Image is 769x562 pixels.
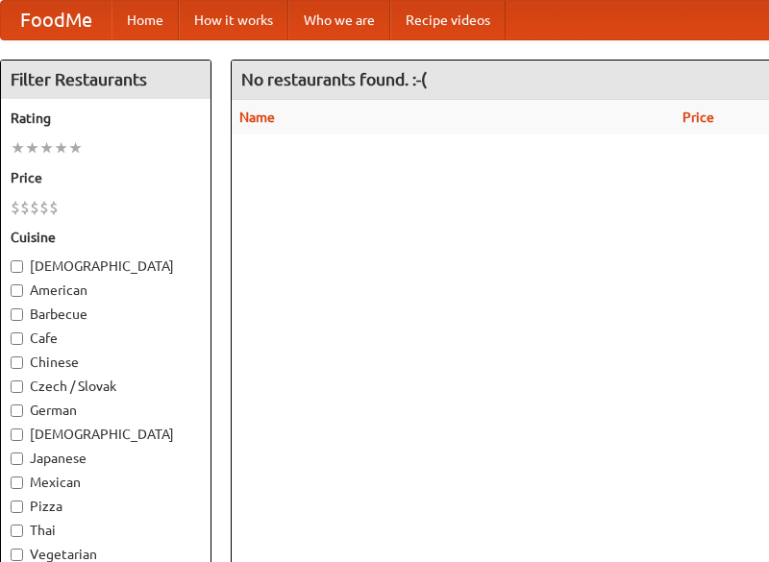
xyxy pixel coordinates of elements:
li: $ [11,197,20,218]
label: Japanese [11,449,201,468]
a: How it works [179,1,288,39]
input: Chinese [11,356,23,369]
a: Home [112,1,179,39]
input: American [11,284,23,297]
label: [DEMOGRAPHIC_DATA] [11,257,201,276]
h5: Price [11,168,201,187]
input: [DEMOGRAPHIC_DATA] [11,428,23,441]
label: German [11,401,201,420]
label: Thai [11,521,201,540]
li: ★ [25,137,39,159]
a: FoodMe [1,1,112,39]
input: German [11,404,23,417]
input: Thai [11,525,23,537]
input: Barbecue [11,308,23,321]
input: [DEMOGRAPHIC_DATA] [11,260,23,273]
h5: Cuisine [11,228,201,247]
label: Barbecue [11,305,201,324]
input: Mexican [11,476,23,489]
input: Vegetarian [11,549,23,561]
li: $ [39,197,49,218]
a: Who we are [288,1,390,39]
h5: Rating [11,109,201,128]
input: Cafe [11,332,23,345]
ng-pluralize: No restaurants found. :-( [241,70,427,88]
label: Mexican [11,473,201,492]
li: ★ [39,137,54,159]
input: Pizza [11,501,23,513]
label: American [11,281,201,300]
label: Czech / Slovak [11,377,201,396]
li: $ [20,197,30,218]
li: ★ [68,137,83,159]
li: ★ [11,137,25,159]
li: $ [49,197,59,218]
li: $ [30,197,39,218]
label: Pizza [11,497,201,516]
a: Recipe videos [390,1,506,39]
label: Chinese [11,353,201,372]
label: [DEMOGRAPHIC_DATA] [11,425,201,444]
a: Name [239,110,275,125]
label: Cafe [11,329,201,348]
input: Czech / Slovak [11,380,23,393]
a: Price [682,110,714,125]
input: Japanese [11,452,23,465]
h4: Filter Restaurants [1,61,211,99]
li: ★ [54,137,68,159]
